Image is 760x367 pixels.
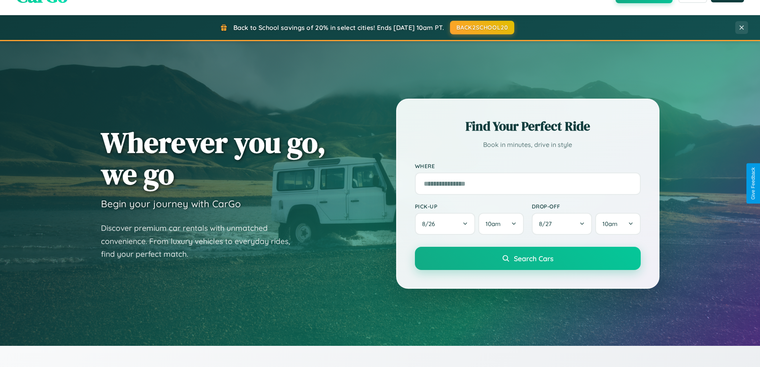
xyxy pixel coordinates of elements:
button: BACK2SCHOOL20 [450,21,514,34]
span: 10am [486,220,501,228]
button: Search Cars [415,247,641,270]
button: 8/26 [415,213,476,235]
span: Search Cars [514,254,553,263]
span: Back to School savings of 20% in select cities! Ends [DATE] 10am PT. [233,24,444,32]
label: Drop-off [532,203,641,210]
span: 8 / 26 [422,220,439,228]
div: Give Feedback [750,167,756,200]
h1: Wherever you go, we go [101,127,326,190]
label: Pick-up [415,203,524,210]
p: Discover premium car rentals with unmatched convenience. From luxury vehicles to everyday rides, ... [101,222,300,261]
p: Book in minutes, drive in style [415,139,641,151]
button: 10am [595,213,640,235]
span: 8 / 27 [539,220,556,228]
h3: Begin your journey with CarGo [101,198,241,210]
h2: Find Your Perfect Ride [415,117,641,135]
button: 8/27 [532,213,592,235]
label: Where [415,163,641,169]
button: 10am [478,213,523,235]
span: 10am [602,220,618,228]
